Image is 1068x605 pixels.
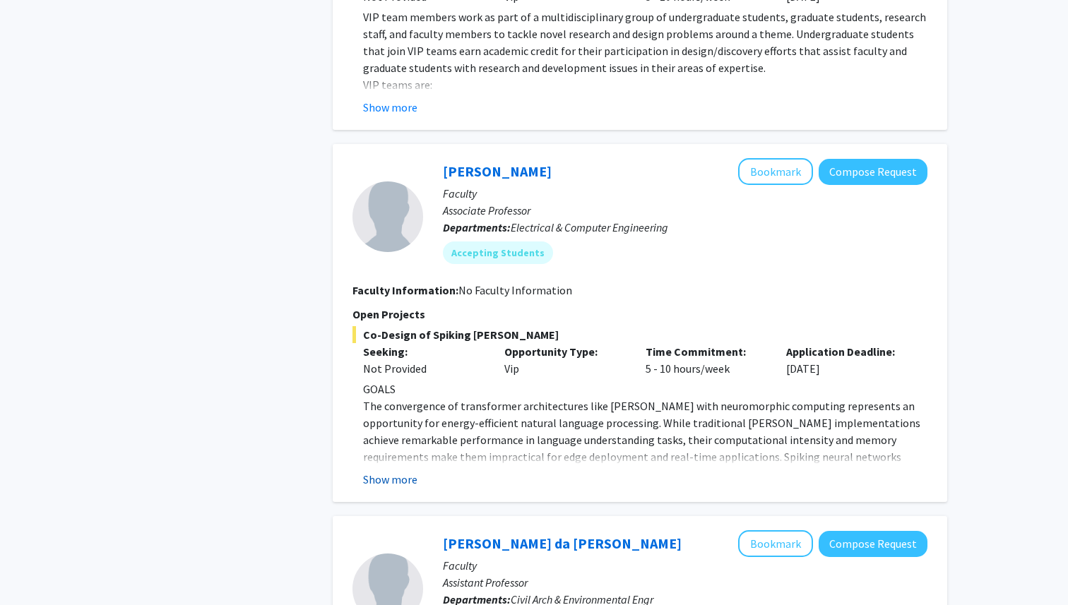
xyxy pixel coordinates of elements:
iframe: Chat [11,541,60,594]
div: [DATE] [776,343,917,377]
b: Departments: [443,220,511,234]
button: Add Fernanda Campos da Cruz Rios to Bookmarks [738,530,813,557]
p: Time Commitment: [646,343,766,360]
p: Faculty [443,185,927,202]
span: Electrical & Computer Engineering [511,220,668,234]
span: No Faculty Information [458,283,572,297]
mat-chip: Accepting Students [443,241,553,264]
button: Show more [363,471,417,488]
p: Assistant Professor [443,574,927,591]
p: Seeking: [363,343,483,360]
span: Co-Design of Spiking [PERSON_NAME] [352,326,927,343]
button: Compose Request to Anup Das [819,159,927,185]
a: [PERSON_NAME] [443,162,552,180]
p: Associate Professor [443,202,927,219]
p: VIP team members work as part of a multidisciplinary group of undergraduate students, graduate st... [363,8,927,76]
p: Application Deadline: [786,343,906,360]
div: Vip [494,343,635,377]
p: Opportunity Type: [504,343,624,360]
p: Faculty [443,557,927,574]
p: Open Projects [352,306,927,323]
div: 5 - 10 hours/week [635,343,776,377]
button: Show more [363,99,417,116]
button: Add Anup Das to Bookmarks [738,158,813,185]
a: [PERSON_NAME] da [PERSON_NAME] [443,534,682,552]
div: Not Provided [363,360,483,377]
p: GOALS [363,381,927,397]
button: Compose Request to Fernanda Campos da Cruz Rios [819,531,927,557]
p: The convergence of transformer architectures like [PERSON_NAME] with neuromorphic computing repre... [363,397,927,499]
p: VIP teams are: [363,76,927,93]
b: Faculty Information: [352,283,458,297]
